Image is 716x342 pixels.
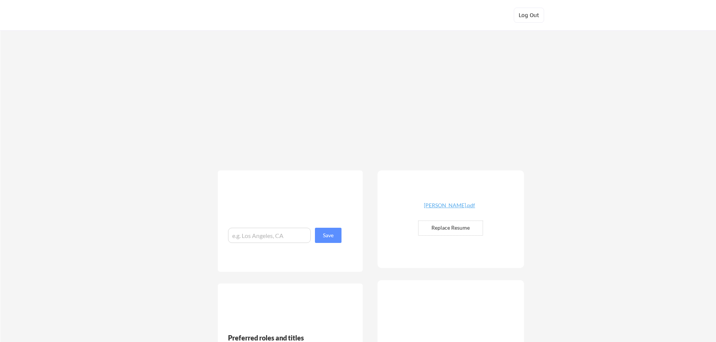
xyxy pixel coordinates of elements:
[404,203,495,214] a: [PERSON_NAME].pdf
[404,203,495,208] div: [PERSON_NAME].pdf
[315,228,341,243] button: Save
[228,228,311,243] input: e.g. Los Angeles, CA
[514,8,544,23] button: Log Out
[228,334,331,341] div: Preferred roles and titles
